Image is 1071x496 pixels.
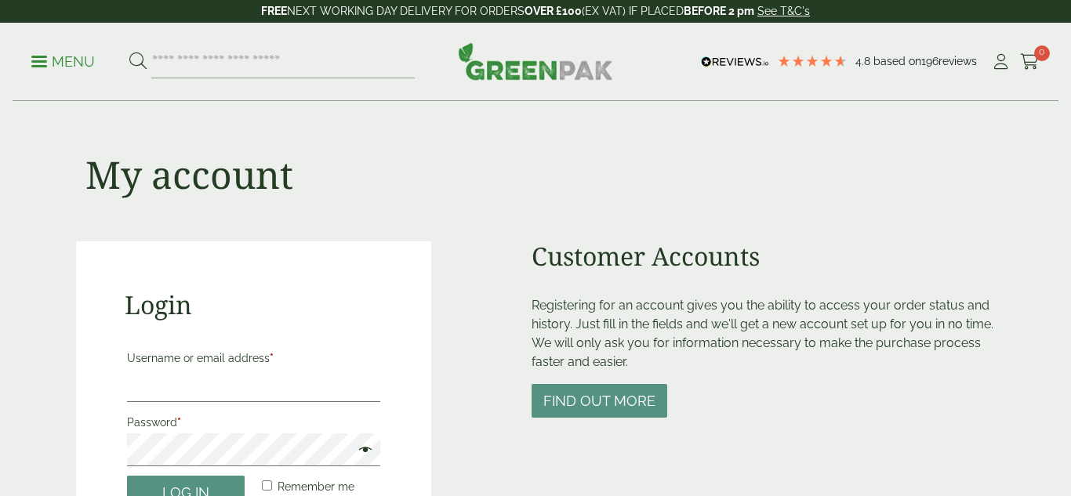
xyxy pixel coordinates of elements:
span: reviews [938,55,977,67]
strong: BEFORE 2 pm [684,5,754,17]
span: Based on [873,55,921,67]
label: Password [127,411,380,433]
strong: FREE [261,5,287,17]
img: GreenPak Supplies [458,42,613,80]
h2: Customer Accounts [532,241,995,271]
span: Remember me [278,480,354,493]
p: Menu [31,52,95,71]
span: 4.8 [855,55,873,67]
i: My Account [991,54,1011,70]
div: 4.79 Stars [777,54,848,68]
p: Registering for an account gives you the ability to access your order status and history. Just fi... [532,296,995,371]
label: Username or email address [127,347,380,369]
input: Remember me [262,480,272,491]
a: Find out more [532,394,667,409]
a: 0 [1020,50,1040,74]
a: See T&C's [757,5,810,17]
h2: Login [125,290,383,320]
h1: My account [85,152,293,197]
img: REVIEWS.io [701,56,769,67]
button: Find out more [532,384,667,418]
i: Cart [1020,54,1040,70]
span: 0 [1034,45,1050,61]
strong: OVER £100 [525,5,582,17]
span: 196 [921,55,938,67]
a: Menu [31,52,95,68]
